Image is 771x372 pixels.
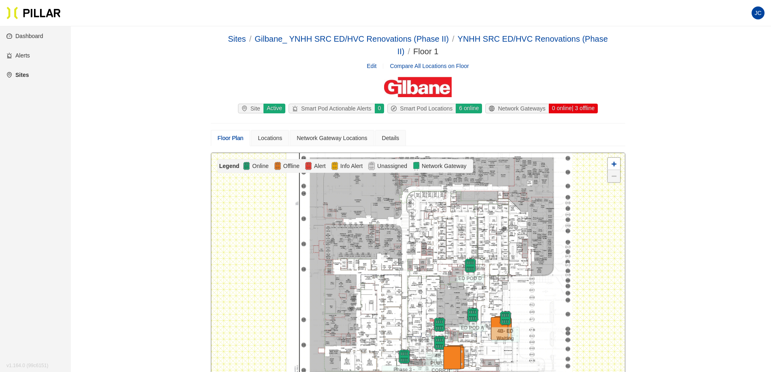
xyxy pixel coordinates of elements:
img: Gilbane Building Company [384,77,451,97]
img: Marker [486,316,514,344]
div: Details [382,134,399,142]
a: environmentSites [6,72,29,78]
img: pod-online.97050380.svg [432,317,447,332]
span: / [249,34,252,43]
span: / [408,47,410,56]
span: Info Alert [339,162,364,170]
img: pod-online.97050380.svg [463,258,478,273]
a: YNHH SRC ED/HVC Renovations (Phase II) [397,34,608,56]
img: Alert [331,161,339,171]
a: Zoom out [608,170,620,182]
a: alertAlerts [6,52,30,59]
img: pod-online.97050380.svg [432,336,447,350]
a: Edit [367,62,376,70]
a: Zoom in [608,158,620,170]
span: Unassigned [376,162,409,170]
img: pod-online.97050380.svg [498,311,513,325]
img: pod-online.97050380.svg [465,308,480,322]
div: Smart Pod Locations [388,104,456,113]
div: Floor Plan [218,134,244,142]
div: 4B- ED Waiting [491,311,520,325]
span: environment [242,106,251,111]
span: ED POD A [459,324,486,332]
a: dashboardDashboard [6,33,43,39]
div: Active [263,104,285,113]
span: Alert [312,162,327,170]
div: Phase 3 - [MEDICAL_DATA] [390,349,418,364]
span: / [452,34,455,43]
a: alertSmart Pod Actionable Alerts0 [287,104,386,113]
span: global [489,106,498,111]
a: Sites [228,34,246,43]
div: Smart Pod Actionable Alerts [289,104,375,113]
div: 0 online | 3 offline [548,104,598,113]
a: Compare All Locations on Floor [390,63,469,69]
img: Offline [274,161,282,171]
span: compass [391,106,400,111]
span: − [611,171,616,181]
span: 4B - ED [429,334,450,342]
span: 4B- ED Waiting [491,327,520,342]
span: Network Gateway [420,162,468,170]
div: ED POD D [456,258,484,273]
img: Pillar Technologies [6,6,61,19]
div: 0 [374,104,384,113]
div: 6 online [455,104,482,113]
img: pod-online.97050380.svg [397,349,412,364]
span: alert [292,106,301,111]
img: Unassigned [367,161,376,171]
div: 4B - PUBLIC CORR. [425,336,454,350]
div: Legend [219,162,243,170]
span: Floor 1 [413,47,438,56]
span: Online [251,162,270,170]
span: + [611,159,616,169]
img: Network Gateway [412,161,420,171]
a: Gilbane_ YNHH SRC ED/HVC Renovations (Phase II) [255,34,449,43]
div: ED POD A [459,308,487,322]
div: Site [238,104,263,113]
div: Network Gateway Locations [297,134,367,142]
img: Online [242,161,251,171]
span: ED POD D [456,274,484,283]
span: JC [754,6,761,19]
div: 4B - ED [425,317,454,332]
img: Alert [304,161,312,171]
div: Locations [258,134,282,142]
div: Network Gateways [486,104,548,113]
span: Offline [282,162,301,170]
